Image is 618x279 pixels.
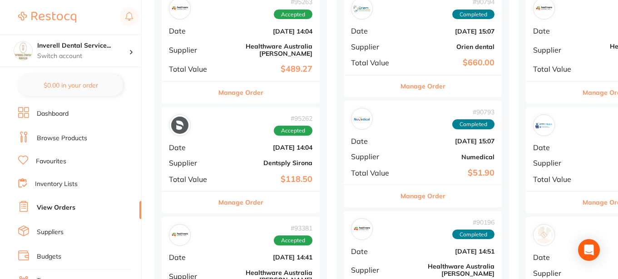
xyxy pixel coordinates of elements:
[222,159,312,166] b: Dentsply Sirona
[404,168,494,178] b: $51.90
[162,107,320,214] div: Dentsply Sirona#95262AcceptedDate[DATE] 14:04SupplierDentsply SironaTotal Value$118.50Manage Order
[169,46,214,54] span: Supplier
[37,134,87,143] a: Browse Products
[404,137,494,145] b: [DATE] 15:07
[222,28,312,35] b: [DATE] 14:04
[533,253,578,261] span: Date
[37,203,75,212] a: View Orders
[274,225,312,232] span: # 93381
[452,230,494,240] span: Completed
[351,137,396,145] span: Date
[37,109,69,118] a: Dashboard
[533,27,578,35] span: Date
[169,65,214,73] span: Total Value
[400,75,445,97] button: Manage Order
[351,266,396,274] span: Supplier
[222,175,312,184] b: $118.50
[37,228,64,237] a: Suppliers
[404,58,494,68] b: $660.00
[533,269,578,277] span: Supplier
[533,159,578,167] span: Supplier
[404,28,494,35] b: [DATE] 15:07
[351,247,396,255] span: Date
[353,110,371,127] img: Numedical
[14,42,32,60] img: Inverell Dental Services
[353,220,371,238] img: Healthware Australia Ridley
[535,117,553,134] img: Erskine Dental
[274,10,312,20] span: Accepted
[18,12,76,23] img: Restocq Logo
[274,235,312,245] span: Accepted
[535,226,553,244] img: Henry Schein Halas
[404,263,494,277] b: Healthware Australia [PERSON_NAME]
[37,52,129,61] p: Switch account
[533,143,578,152] span: Date
[35,180,78,189] a: Inventory Lists
[274,115,312,122] span: # 95262
[222,144,312,151] b: [DATE] 14:04
[578,239,600,261] div: Open Intercom Messenger
[222,43,312,57] b: Healthware Australia [PERSON_NAME]
[169,27,214,35] span: Date
[37,41,129,50] h4: Inverell Dental Services
[533,46,578,54] span: Supplier
[222,64,312,74] b: $489.27
[18,7,76,28] a: Restocq Logo
[171,117,188,134] img: Dentsply Sirona
[222,254,312,261] b: [DATE] 14:41
[218,82,263,103] button: Manage Order
[169,143,214,152] span: Date
[169,159,214,167] span: Supplier
[169,253,214,261] span: Date
[36,157,66,166] a: Favourites
[274,126,312,136] span: Accepted
[452,119,494,129] span: Completed
[351,169,396,177] span: Total Value
[351,27,396,35] span: Date
[452,108,494,116] span: # 90793
[37,252,61,261] a: Budgets
[351,152,396,161] span: Supplier
[171,226,188,244] img: Healthware Australia Ridley
[404,248,494,255] b: [DATE] 14:51
[404,43,494,50] b: Orien dental
[404,153,494,161] b: Numedical
[400,185,445,207] button: Manage Order
[533,65,578,73] span: Total Value
[218,191,263,213] button: Manage Order
[169,175,214,183] span: Total Value
[18,74,123,96] button: $0.00 in your order
[533,175,578,183] span: Total Value
[452,10,494,20] span: Completed
[351,43,396,51] span: Supplier
[452,219,494,226] span: # 90196
[351,59,396,67] span: Total Value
